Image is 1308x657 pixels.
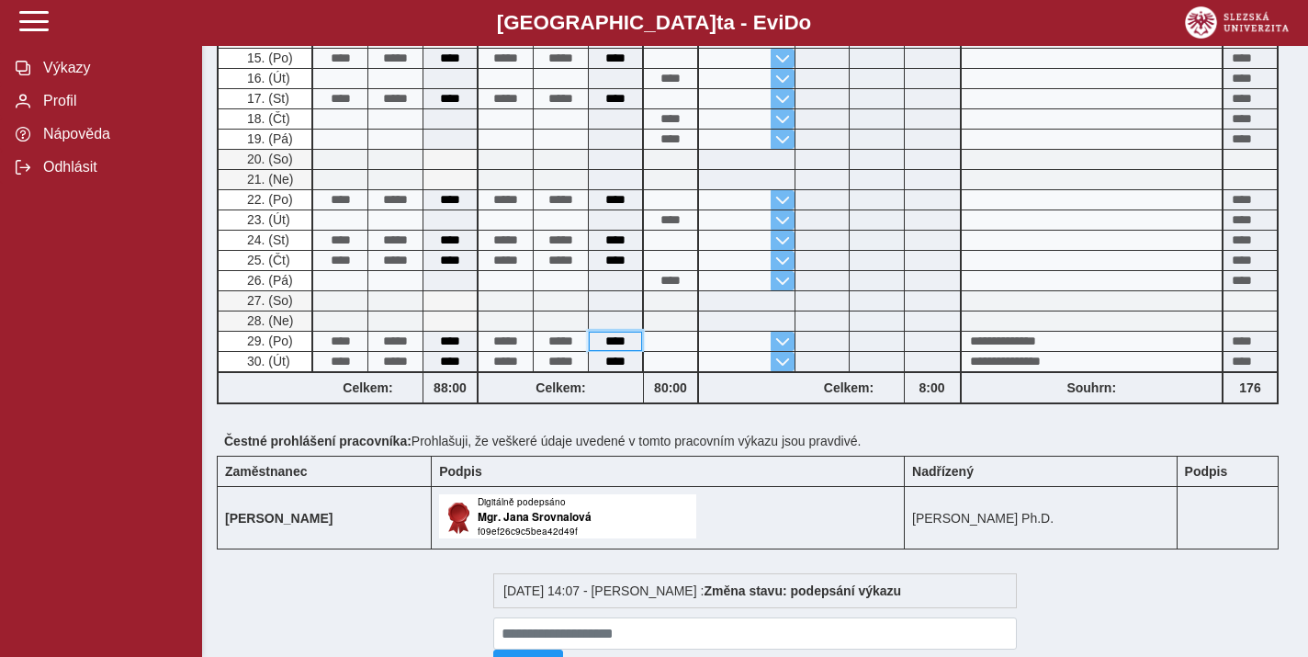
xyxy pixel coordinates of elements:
b: 88:00 [423,380,477,395]
b: [GEOGRAPHIC_DATA] a - Evi [55,11,1253,35]
b: Nadřízený [912,464,974,479]
span: 20. (So) [243,152,293,166]
span: 26. (Pá) [243,273,293,288]
span: 17. (St) [243,91,289,106]
b: Celkem: [313,380,423,395]
span: 21. (Ne) [243,172,294,187]
img: Digitálně podepsáno uživatelem [439,494,696,538]
span: 16. (Út) [243,71,290,85]
span: 18. (Čt) [243,111,290,126]
b: 176 [1223,380,1277,395]
span: 28. (Ne) [243,313,294,328]
span: 25. (Čt) [243,253,290,267]
img: logo_web_su.png [1185,6,1289,39]
span: 27. (So) [243,293,293,308]
div: [DATE] 14:07 - [PERSON_NAME] : [493,573,1017,608]
b: Celkem: [479,380,643,395]
b: Čestné prohlášení pracovníka: [224,434,412,448]
span: 29. (Po) [243,334,293,348]
span: Profil [38,93,186,109]
span: Výkazy [38,60,186,76]
span: o [799,11,812,34]
b: Celkem: [795,380,904,395]
b: [PERSON_NAME] [225,511,333,526]
b: Zaměstnanec [225,464,307,479]
b: Podpis [1185,464,1228,479]
b: Podpis [439,464,482,479]
span: 19. (Pá) [243,131,293,146]
span: Nápověda [38,126,186,142]
span: t [716,11,723,34]
b: Souhrn: [1066,380,1116,395]
span: D [784,11,798,34]
span: Odhlásit [38,159,186,176]
span: 15. (Po) [243,51,293,65]
span: 30. (Út) [243,354,290,368]
b: 8:00 [905,380,960,395]
b: 80:00 [644,380,697,395]
b: Změna stavu: podepsání výkazu [704,583,901,598]
td: [PERSON_NAME] Ph.D. [905,487,1178,549]
span: 23. (Út) [243,212,290,227]
div: Prohlašuji, že veškeré údaje uvedené v tomto pracovním výkazu jsou pravdivé. [217,426,1293,456]
span: 24. (St) [243,232,289,247]
span: 22. (Po) [243,192,293,207]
